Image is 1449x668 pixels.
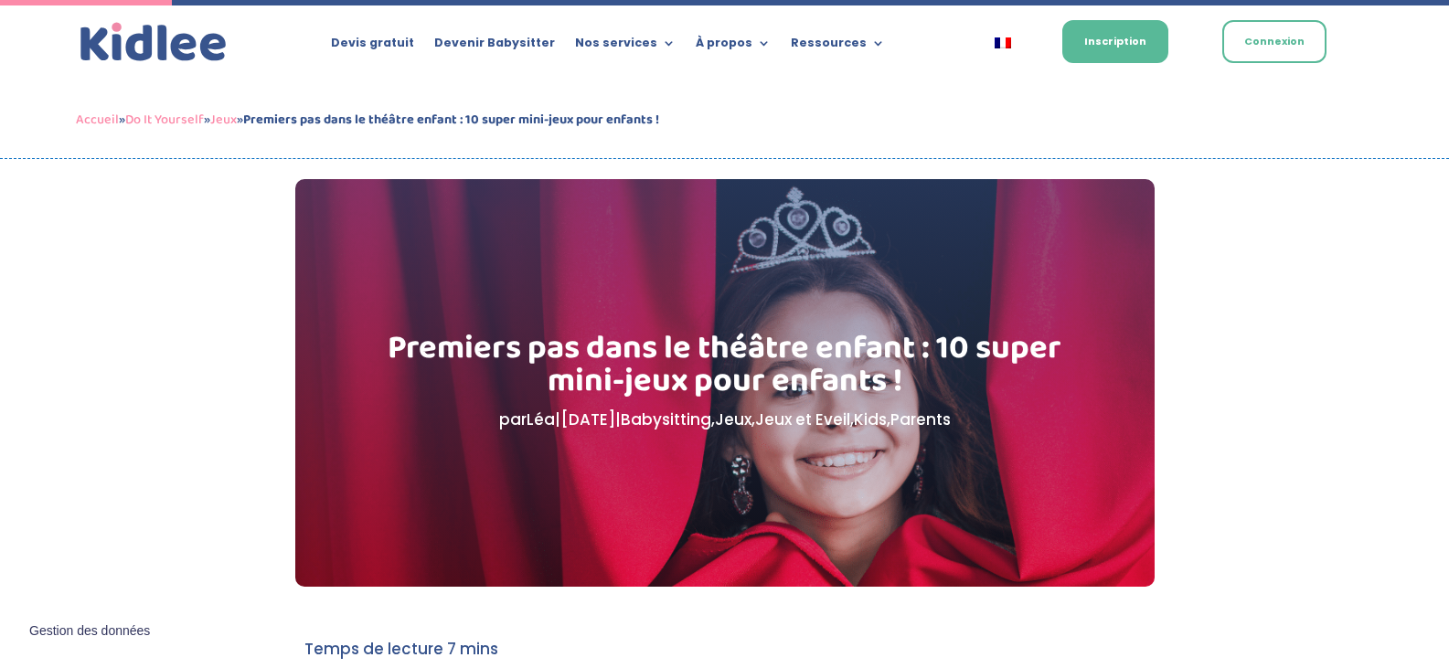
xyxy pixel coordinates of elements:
a: Léa [527,408,555,430]
a: Kids [854,408,887,430]
a: Parents [890,408,951,430]
a: Jeux [715,408,751,430]
span: Gestion des données [29,623,150,640]
a: Babysitting [621,408,711,430]
a: Jeux et Eveil [755,408,850,430]
span: [DATE] [560,408,615,430]
p: par | | , , , , [387,407,1062,433]
h1: Premiers pas dans le théâtre enfant : 10 super mini-jeux pour enfants ! [387,332,1062,407]
button: Gestion des données [18,612,161,651]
